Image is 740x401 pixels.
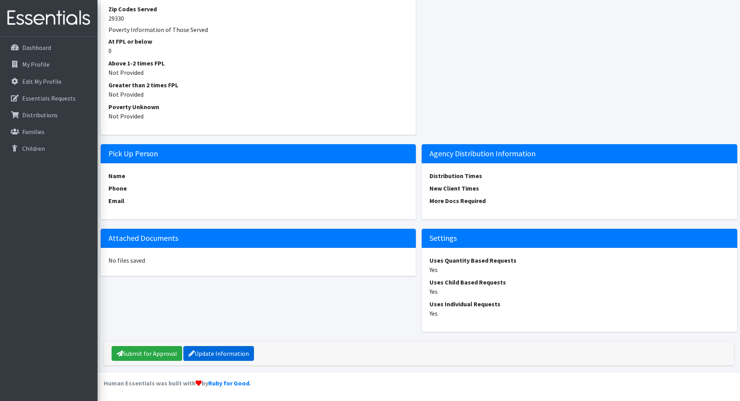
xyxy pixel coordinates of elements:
a: Ruby for Good [208,379,249,387]
dt: Uses Quantity Based Requests [429,256,729,265]
h6: Poverty Information of Those Served [108,26,408,34]
h5: Agency Distribution Information [422,144,737,163]
dt: Above 1-2 times FPL [108,58,408,68]
h5: Pick Up Person [101,144,416,163]
p: Families [22,128,44,136]
dt: Distribution Times [429,171,729,180]
span: translation missing: en.not_provided [108,69,144,76]
dd: Yes [429,287,729,296]
dt: Uses Individual Requests [429,299,729,309]
dd: Yes [429,265,729,274]
dt: Greater than 2 times FPL [108,80,408,90]
p: My Profile [22,60,50,68]
span: translation missing: en.not_provided [108,90,144,98]
h5: Settings [422,229,737,248]
p: Essentials Requests [22,94,76,102]
dt: At FPL or below [108,37,408,46]
dt: Name [108,171,408,180]
p: Children [22,145,45,152]
a: Essentials Requests [3,90,94,106]
dt: Zip Codes Served [108,4,408,14]
p: Distributions [22,111,58,119]
p: Edit My Profile [22,78,62,85]
img: HumanEssentials [3,5,94,31]
dt: Poverty Unknown [108,102,408,111]
a: Edit My Profile [3,74,94,89]
strong: Human Essentials was built with by . [104,379,251,387]
dd: Yes [429,309,729,318]
a: Families [3,124,94,140]
dt: More Docs Required [429,196,729,205]
a: Children [3,141,94,156]
a: My Profile [3,57,94,72]
dd: No files saved [108,256,408,265]
dd: 29330 [108,14,408,23]
dt: Email [108,196,408,205]
dt: Phone [108,184,408,193]
dt: Uses Child Based Requests [429,277,729,287]
dt: New Client Times [429,184,729,193]
h5: Attached Documents [101,229,416,248]
a: Dashboard [3,40,94,55]
a: Update Information [183,346,254,361]
span: translation missing: en.not_provided [108,112,144,120]
a: Submit for Approval [112,346,182,361]
a: Distributions [3,107,94,123]
p: Dashboard [22,44,51,51]
dd: 0 [108,46,408,55]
